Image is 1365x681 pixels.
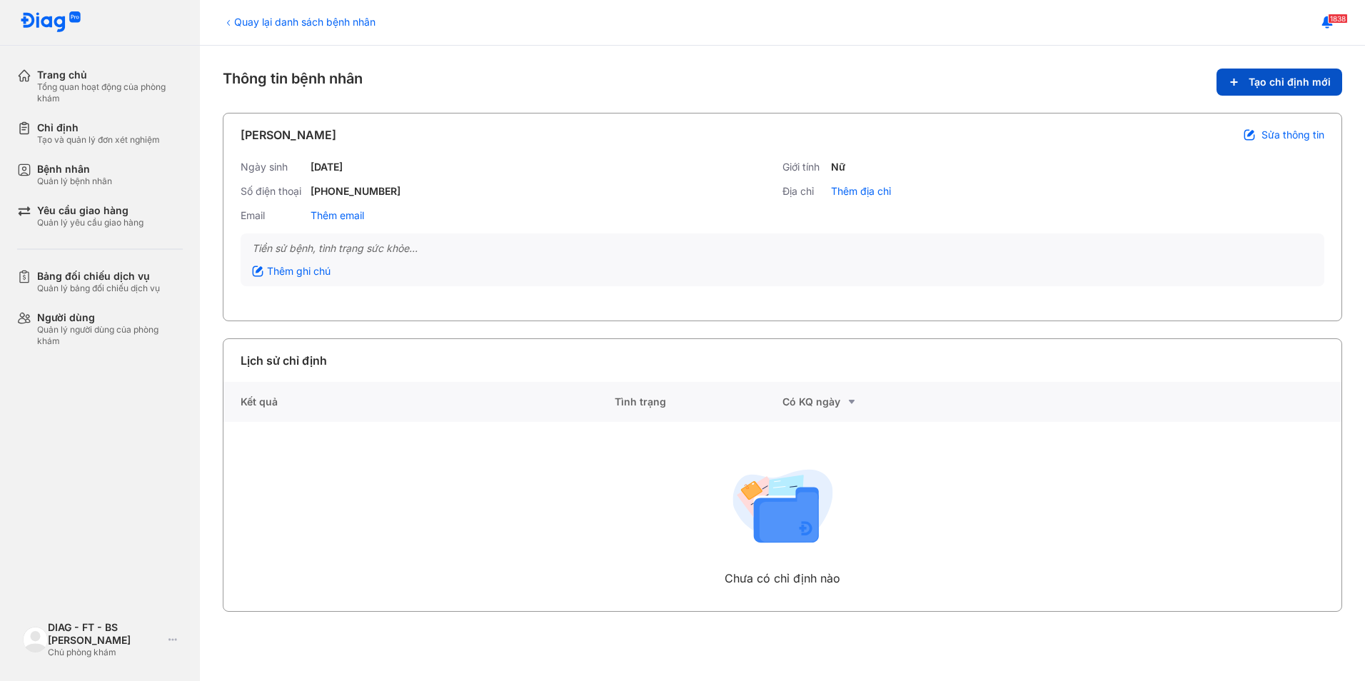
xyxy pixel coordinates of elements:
[1249,76,1331,89] span: Tạo chỉ định mới
[48,647,163,658] div: Chủ phòng khám
[725,570,840,587] div: Chưa có chỉ định nào
[37,283,160,294] div: Quản lý bảng đối chiếu dịch vụ
[1217,69,1342,96] button: Tạo chỉ định mới
[20,11,81,34] img: logo
[241,185,305,198] div: Số điện thoại
[37,324,183,347] div: Quản lý người dùng của phòng khám
[782,185,825,198] div: Địa chỉ
[37,81,183,104] div: Tổng quan hoạt động của phòng khám
[241,126,336,143] div: [PERSON_NAME]
[782,393,950,410] div: Có KQ ngày
[252,242,1313,255] div: Tiền sử bệnh, tình trạng sức khỏe...
[48,621,163,647] div: DIAG - FT - BS [PERSON_NAME]
[37,217,143,228] div: Quản lý yêu cầu giao hàng
[37,270,160,283] div: Bảng đối chiếu dịch vụ
[37,121,160,134] div: Chỉ định
[37,311,183,324] div: Người dùng
[311,209,364,222] div: Thêm email
[311,185,401,198] div: [PHONE_NUMBER]
[223,14,376,29] div: Quay lại danh sách bệnh nhân
[831,185,891,198] div: Thêm địa chỉ
[1261,128,1324,141] span: Sửa thông tin
[23,627,48,652] img: logo
[223,69,1342,96] div: Thông tin bệnh nhân
[37,134,160,146] div: Tạo và quản lý đơn xét nghiệm
[782,161,825,173] div: Giới tính
[37,163,112,176] div: Bệnh nhân
[252,265,331,278] div: Thêm ghi chú
[241,161,305,173] div: Ngày sinh
[37,176,112,187] div: Quản lý bệnh nhân
[311,161,343,173] div: [DATE]
[37,204,143,217] div: Yêu cầu giao hàng
[241,209,305,222] div: Email
[1328,14,1348,24] span: 1838
[241,352,327,369] div: Lịch sử chỉ định
[831,161,845,173] div: Nữ
[223,382,615,422] div: Kết quả
[37,69,183,81] div: Trang chủ
[615,382,782,422] div: Tình trạng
